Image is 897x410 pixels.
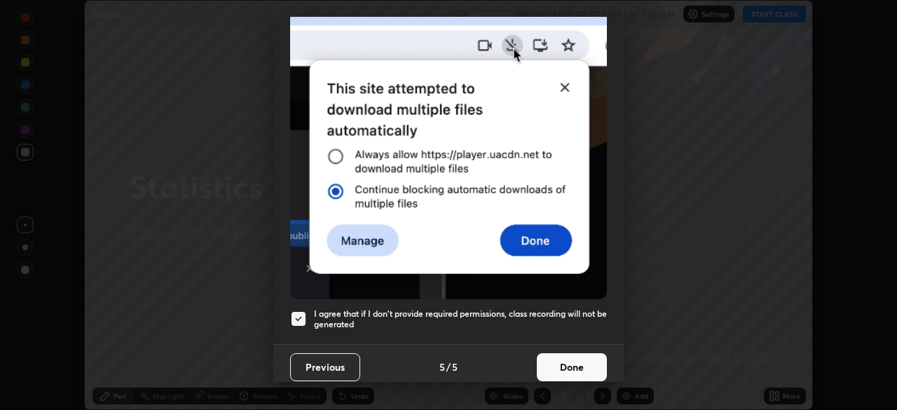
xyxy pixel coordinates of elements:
h5: I agree that if I don't provide required permissions, class recording will not be generated [314,308,607,330]
h4: 5 [439,360,445,374]
button: Done [537,353,607,381]
button: Previous [290,353,360,381]
h4: 5 [452,360,458,374]
h4: / [446,360,451,374]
